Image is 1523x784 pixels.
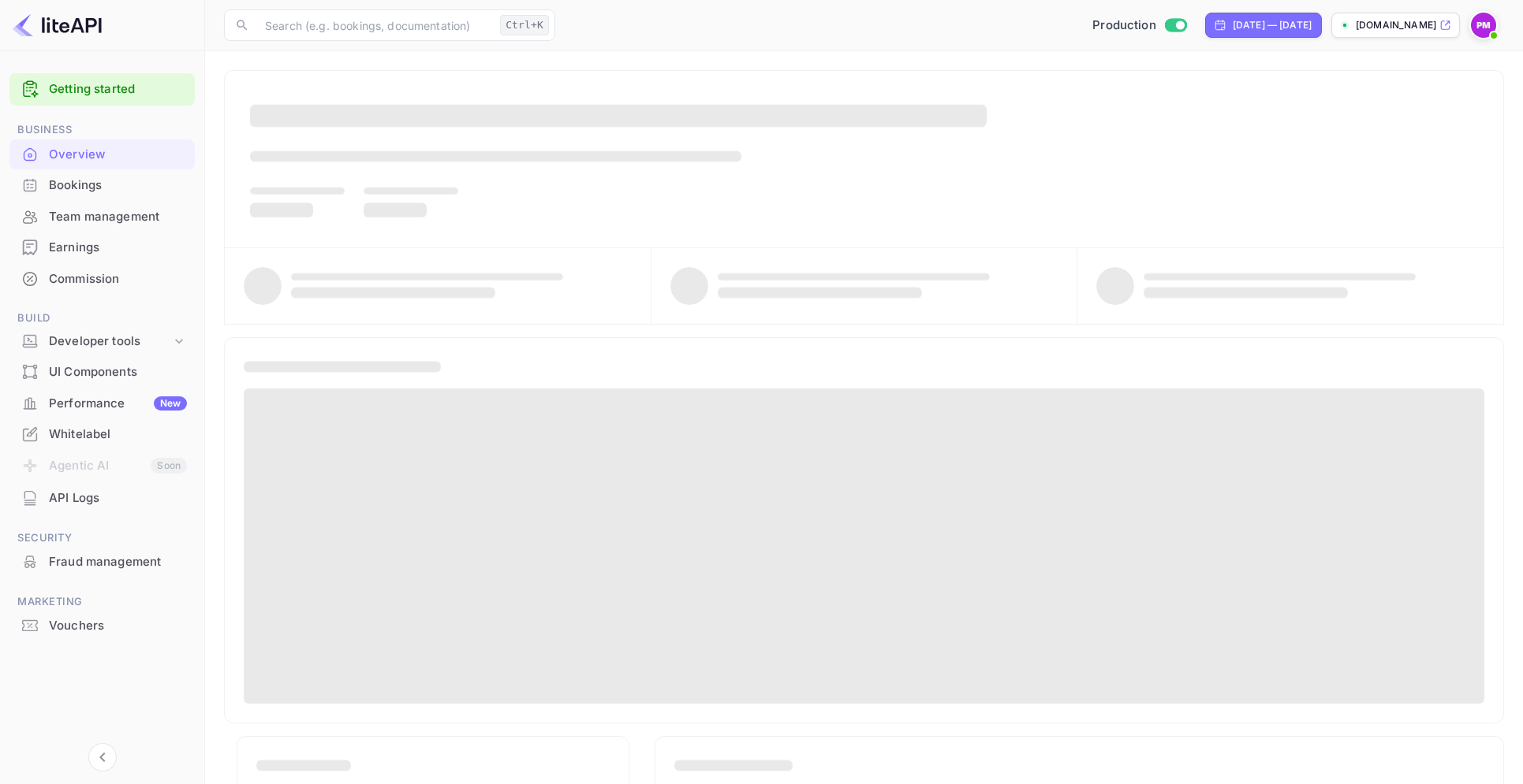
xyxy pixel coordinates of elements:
[88,743,117,771] button: Collapse navigation
[9,388,195,418] a: PerformanceNew
[9,264,195,293] a: Commission
[1356,18,1436,32] p: [DOMAIN_NAME]
[9,483,195,512] a: API Logs
[9,388,195,419] div: PerformanceNew
[9,357,195,388] div: UI Components
[9,357,195,386] a: UI Components
[9,593,195,611] span: Marketing
[1092,17,1156,35] span: Production
[49,395,187,413] div: Performance
[9,170,195,201] div: Bookings
[9,547,195,578] div: Fraud management
[9,264,195,295] div: Commission
[49,176,187,195] div: Bookings
[1205,13,1322,38] div: Click to change the date range period
[9,139,195,170] div: Overview
[49,425,187,444] div: Whitelabel
[49,553,187,571] div: Fraud management
[49,363,187,381] div: UI Components
[49,239,187,257] div: Earnings
[154,396,187,411] div: New
[256,9,494,41] input: Search (e.g. bookings, documentation)
[9,529,195,547] span: Security
[9,419,195,448] a: Whitelabel
[9,611,195,641] div: Vouchers
[9,121,195,139] span: Business
[9,202,195,231] a: Team management
[9,232,195,262] a: Earnings
[9,202,195,232] div: Team management
[49,489,187,507] div: API Logs
[49,208,187,226] div: Team management
[9,419,195,450] div: Whitelabel
[9,328,195,355] div: Developer tools
[9,547,195,576] a: Fraud management
[13,13,102,38] img: LiteAPI logo
[9,611,195,640] a: Vouchers
[1471,13,1496,38] img: Paul McNeill
[49,80,187,98] a: Getting started
[49,146,187,164] div: Overview
[9,232,195,263] div: Earnings
[9,73,195,106] div: Getting started
[1086,17,1193,35] div: Switch to Sandbox mode
[500,15,549,35] div: Ctrl+K
[49,333,171,351] div: Developer tools
[9,483,195,514] div: API Logs
[9,139,195,169] a: Overview
[49,270,187,288] div: Commission
[9,170,195,199] a: Bookings
[9,310,195,327] span: Build
[1233,18,1312,32] div: [DATE] — [DATE]
[49,617,187,635] div: Vouchers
